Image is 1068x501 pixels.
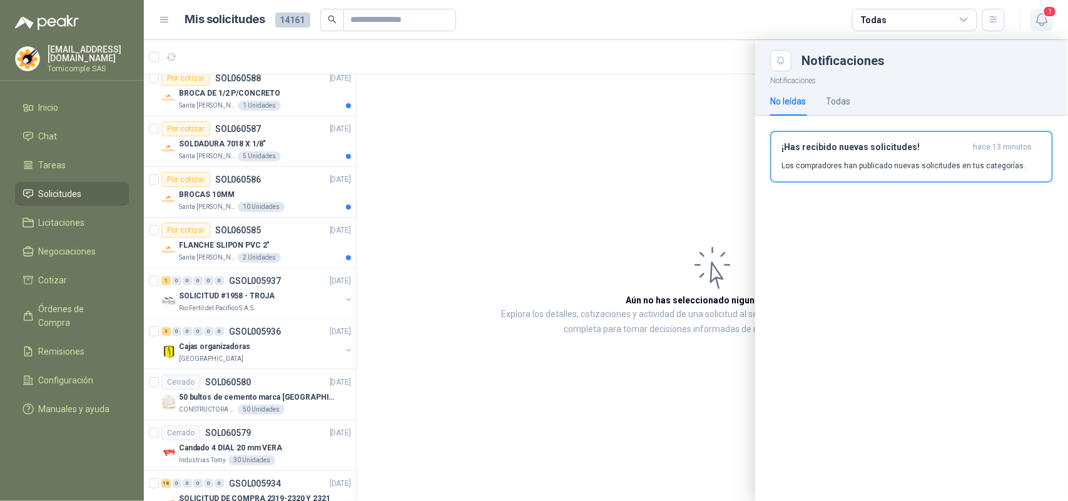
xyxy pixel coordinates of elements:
[15,153,129,177] a: Tareas
[39,373,94,387] span: Configuración
[39,273,68,287] span: Cotizar
[801,54,1053,67] div: Notificaciones
[15,340,129,363] a: Remisiones
[185,11,265,29] h1: Mis solicitudes
[39,402,110,416] span: Manuales y ayuda
[15,124,129,148] a: Chat
[39,187,82,201] span: Solicitudes
[15,15,79,30] img: Logo peakr
[39,216,85,230] span: Licitaciones
[15,182,129,206] a: Solicitudes
[328,15,337,24] span: search
[1030,9,1053,31] button: 1
[48,45,129,63] p: [EMAIL_ADDRESS][DOMAIN_NAME]
[781,160,1025,171] p: Los compradores han publicado nuevas solicitudes en tus categorías.
[755,71,1068,87] p: Notificaciones
[39,345,85,358] span: Remisiones
[15,368,129,392] a: Configuración
[39,302,117,330] span: Órdenes de Compra
[39,158,66,172] span: Tareas
[770,131,1053,183] button: ¡Has recibido nuevas solicitudes!hace 13 minutos Los compradores han publicado nuevas solicitudes...
[15,240,129,263] a: Negociaciones
[48,65,129,73] p: Tornicomple SAS
[15,268,129,292] a: Cotizar
[770,94,806,108] div: No leídas
[39,129,58,143] span: Chat
[39,101,59,114] span: Inicio
[15,397,129,421] a: Manuales y ayuda
[15,297,129,335] a: Órdenes de Compra
[1043,6,1057,18] span: 1
[770,50,791,71] button: Close
[15,211,129,235] a: Licitaciones
[781,142,968,153] h3: ¡Has recibido nuevas solicitudes!
[15,96,129,119] a: Inicio
[275,13,310,28] span: 14161
[973,142,1032,153] span: hace 13 minutos
[826,94,850,108] div: Todas
[860,13,887,27] div: Todas
[39,245,96,258] span: Negociaciones
[16,47,39,71] img: Company Logo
